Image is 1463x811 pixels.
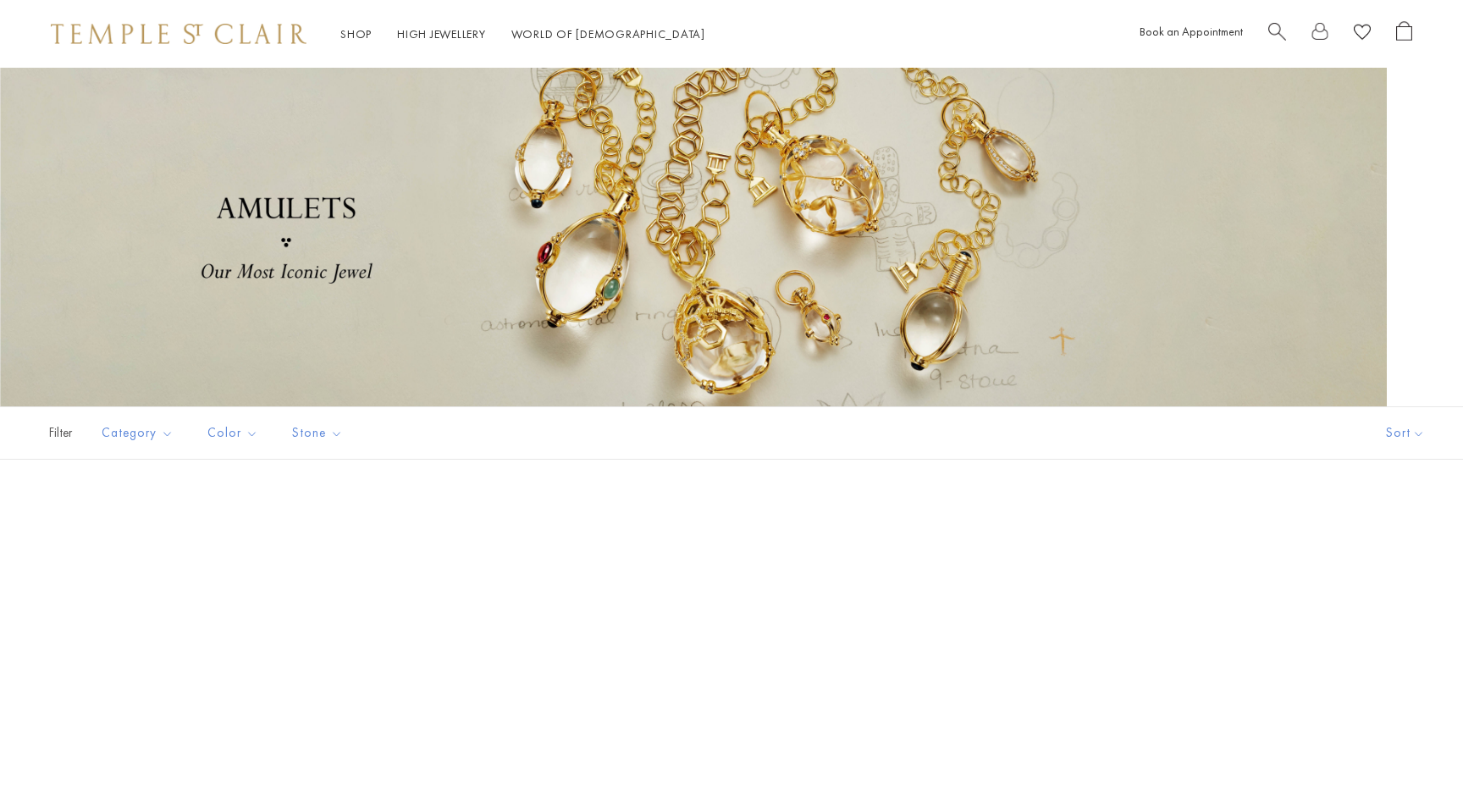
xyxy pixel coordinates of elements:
[195,414,271,452] button: Color
[93,422,186,444] span: Category
[1348,407,1463,459] button: Show sort by
[279,414,356,452] button: Stone
[89,414,186,452] button: Category
[1268,21,1286,47] a: Search
[284,422,356,444] span: Stone
[51,24,306,44] img: Temple St. Clair
[340,24,705,45] nav: Main navigation
[199,422,271,444] span: Color
[1140,24,1243,39] a: Book an Appointment
[340,26,372,41] a: ShopShop
[397,26,486,41] a: High JewelleryHigh Jewellery
[1354,21,1371,47] a: View Wishlist
[1396,21,1412,47] a: Open Shopping Bag
[511,26,705,41] a: World of [DEMOGRAPHIC_DATA]World of [DEMOGRAPHIC_DATA]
